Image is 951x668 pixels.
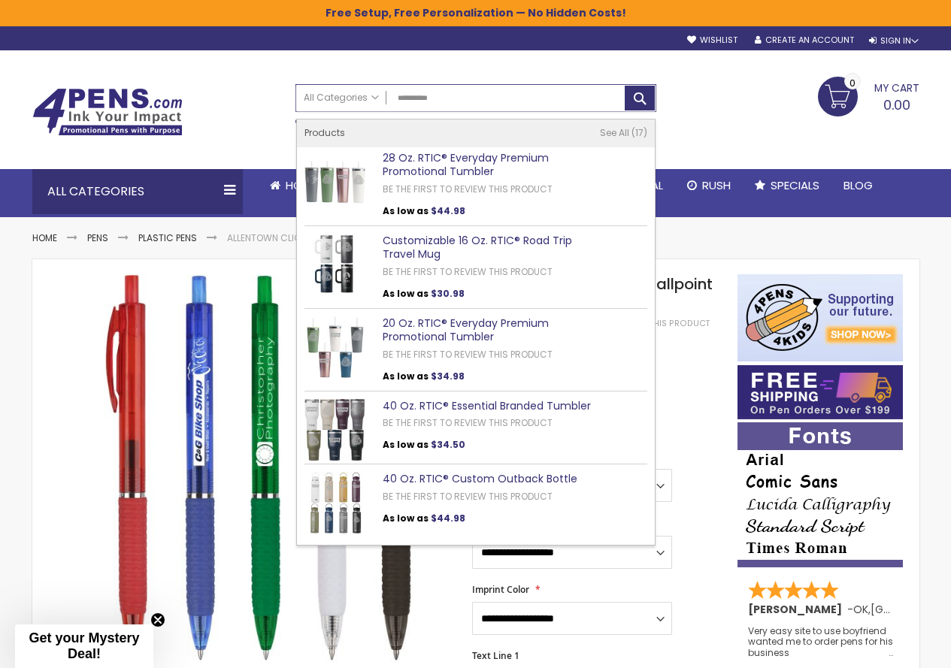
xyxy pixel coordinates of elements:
span: All Categories [304,92,379,104]
a: Be the first to review this product [383,490,553,503]
span: See All [600,126,629,139]
a: Customizable 16 Oz. RTIC® Road Trip Travel Mug [383,233,572,262]
span: Rush [702,177,731,193]
img: Free shipping on orders over $199 [737,365,903,419]
span: $30.98 [431,287,465,300]
span: 0.00 [883,95,910,114]
span: $34.50 [431,438,465,451]
span: 17 [631,126,647,139]
span: Products [304,126,345,139]
img: font-personalization-examples [737,422,903,567]
a: All Categories [296,85,386,110]
span: As low as [383,370,429,382]
a: Blog [831,169,885,202]
div: All Categories [32,169,243,214]
img: 40 Oz. RTIC® Essential Branded Tumbler [304,399,366,461]
a: 20 Oz. RTIC® Everyday Premium Promotional Tumbler [383,316,549,345]
span: Blog [843,177,873,193]
a: 40 Oz. RTIC® Custom Outback Bottle [383,471,577,486]
a: Wishlist [687,35,737,46]
a: 0.00 0 [818,77,919,114]
span: As low as [383,512,429,524]
div: Very easy site to use boyfriend wanted me to order pens for his business [748,626,894,658]
img: 28 Oz. RTIC® Everyday Premium Promotional Tumbler [304,151,366,213]
a: Home [32,231,57,244]
button: Close teaser [150,612,165,627]
img: 40 Oz. RTIC® Custom Outback Bottle [304,472,366,533]
span: 0 [850,76,856,90]
a: Specials [743,169,831,202]
span: Home [286,177,316,193]
span: Imprint Color [472,583,529,596]
span: Get your Mystery Deal! [29,630,139,661]
a: Create an Account [755,35,854,46]
span: $44.98 [431,512,465,524]
span: $34.98 [431,370,465,382]
div: Get your Mystery Deal!Close teaser [15,624,153,668]
span: $44.98 [431,204,465,217]
a: Be the first to review this product [383,348,553,361]
span: Specials [771,177,819,193]
img: Allentown Click-Action Ballpoint Pen [62,273,453,663]
a: Pens [87,231,108,244]
a: 28 Oz. RTIC® Everyday Premium Promotional Tumbler [383,150,549,180]
img: 4Pens Custom Pens and Promotional Products [32,88,183,136]
a: Plastic Pens [138,231,197,244]
a: Be the first to review this product [383,416,553,429]
a: 40 Oz. RTIC® Essential Branded Tumbler [383,398,591,413]
img: Customizable 16 Oz. RTIC® Road Trip Travel Mug [304,234,366,295]
a: Home [258,169,329,202]
a: Be the first to review this product [383,183,553,195]
img: 4pens 4 kids [737,274,903,361]
span: Text Line 1 [472,649,519,662]
span: OK [853,602,868,617]
div: Free shipping on pen orders over $199 [530,112,656,142]
img: 20 Oz. RTIC® Everyday Premium Promotional Tumbler [304,316,366,378]
span: As low as [383,287,429,300]
span: [PERSON_NAME] [748,602,847,617]
a: Rush [675,169,743,202]
div: Sign In [869,35,919,47]
span: As low as [383,204,429,217]
a: See All 17 [600,127,647,139]
li: Allentown Click-Action Ballpoint Pen [227,232,410,244]
a: Be the first to review this product [383,265,553,278]
span: As low as [383,438,429,451]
